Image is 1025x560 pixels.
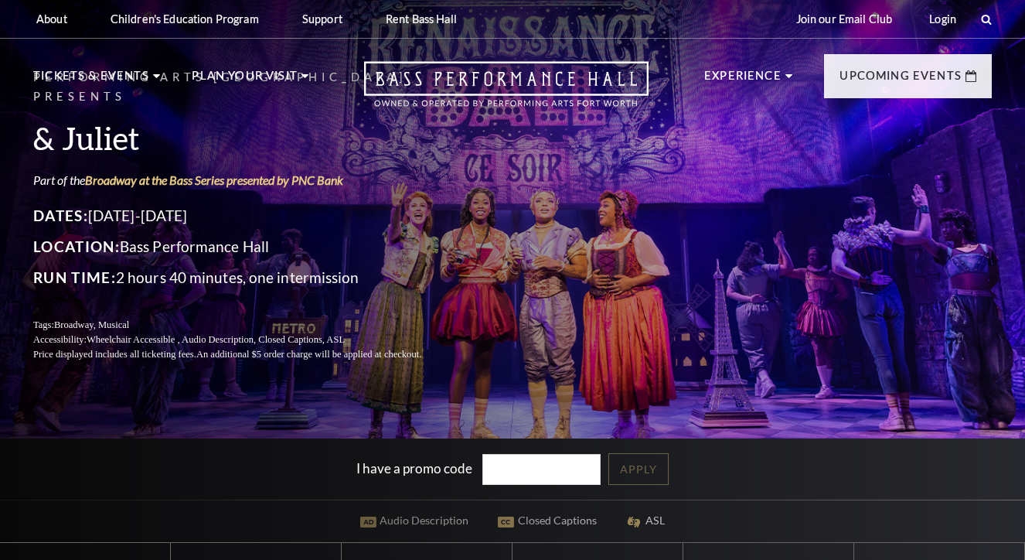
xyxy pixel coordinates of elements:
[111,12,259,26] p: Children's Education Program
[33,318,458,333] p: Tags:
[33,207,88,224] span: Dates:
[33,172,458,189] p: Part of the
[54,319,129,330] span: Broadway, Musical
[33,333,458,347] p: Accessibility:
[33,67,149,94] p: Tickets & Events
[33,234,458,259] p: Bass Performance Hall
[33,265,458,290] p: 2 hours 40 minutes, one intermission
[839,67,962,94] p: Upcoming Events
[704,67,782,94] p: Experience
[87,334,345,345] span: Wheelchair Accessible , Audio Description, Closed Captions, ASL
[33,347,458,362] p: Price displayed includes all ticketing fees.
[33,268,116,286] span: Run Time:
[33,203,458,228] p: [DATE]-[DATE]
[302,12,342,26] p: Support
[196,349,421,360] span: An additional $5 order charge will be applied at checkout.
[33,118,458,158] h3: & Juliet
[192,67,298,94] p: Plan Your Visit
[356,459,472,476] label: I have a promo code
[33,237,120,255] span: Location:
[85,172,343,187] a: Broadway at the Bass Series presented by PNC Bank
[386,12,457,26] p: Rent Bass Hall
[36,12,67,26] p: About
